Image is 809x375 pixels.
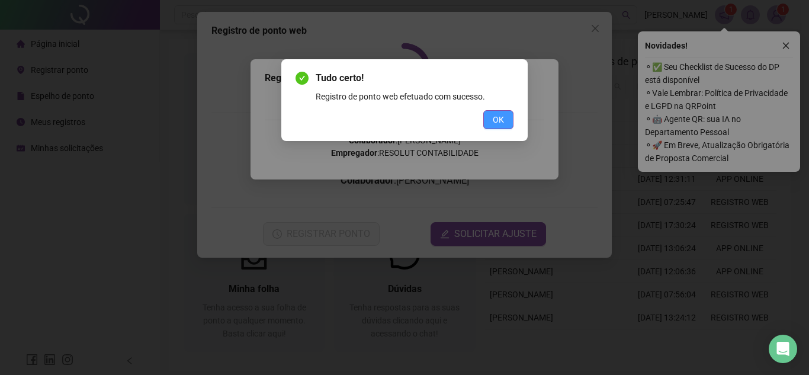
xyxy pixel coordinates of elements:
span: check-circle [296,72,309,85]
div: Open Intercom Messenger [769,335,797,363]
button: OK [483,110,513,129]
span: Tudo certo! [316,71,513,85]
div: Registro de ponto web efetuado com sucesso. [316,90,513,103]
span: OK [493,113,504,126]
